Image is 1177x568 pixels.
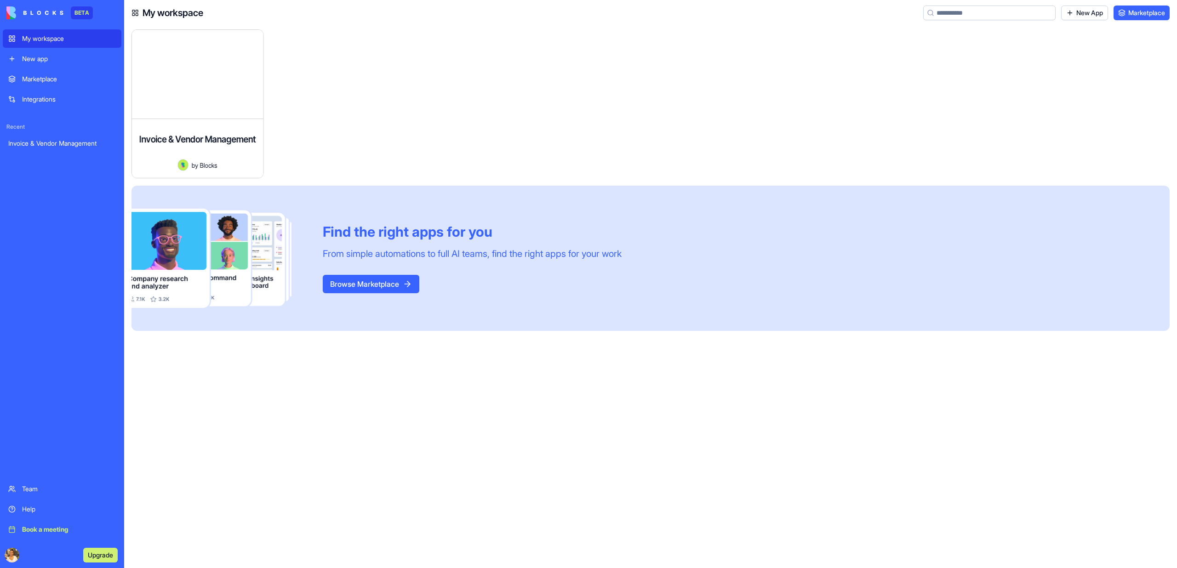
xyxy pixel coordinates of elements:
[71,6,93,19] div: BETA
[131,29,273,178] a: Invoice & Vendor ManagementAvatarbyBlocks
[192,160,198,170] span: by
[323,247,622,260] div: From simple automations to full AI teams, find the right apps for your work
[323,275,419,293] button: Browse Marketplace
[6,6,93,19] a: BETA
[22,525,116,534] div: Book a meeting
[22,54,116,63] div: New app
[3,90,121,108] a: Integrations
[3,123,121,131] span: Recent
[22,95,116,104] div: Integrations
[22,484,116,494] div: Team
[3,29,121,48] a: My workspace
[3,134,121,153] a: Invoice & Vendor Management
[5,548,19,562] img: ACg8ocLP71bGMPoSx8tEcCIp96STZZxyWdJvXnmaS-SsFXObfGp4SHQ=s96-c
[6,6,63,19] img: logo
[323,279,419,289] a: Browse Marketplace
[83,548,118,562] button: Upgrade
[1061,6,1108,20] a: New App
[3,500,121,518] a: Help
[8,139,116,148] div: Invoice & Vendor Management
[323,223,622,240] div: Find the right apps for you
[3,480,121,498] a: Team
[3,70,121,88] a: Marketplace
[83,550,118,559] a: Upgrade
[178,159,188,170] img: Avatar
[3,520,121,539] a: Book a meeting
[139,133,256,146] h4: Invoice & Vendor Management
[22,34,116,43] div: My workspace
[1114,6,1170,20] a: Marketplace
[143,6,203,19] h4: My workspace
[200,160,217,170] span: Blocks
[3,50,121,68] a: New app
[22,505,116,514] div: Help
[22,74,116,84] div: Marketplace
